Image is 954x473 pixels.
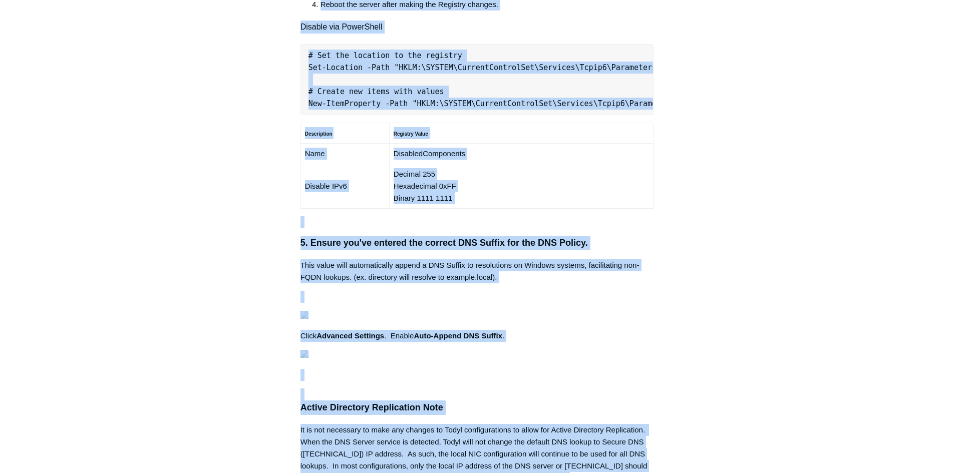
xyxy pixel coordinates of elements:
[300,21,654,34] h4: Disable via PowerShell
[300,44,654,115] pre: # Set the location to the registry Set-Location -Path "HKLM:\SYSTEM\CurrentControlSet\Services\Tc...
[300,164,389,209] td: Disable IPv6
[316,331,384,340] strong: Advanced Settings
[389,144,653,164] td: DisabledComponents
[300,144,389,164] td: Name
[414,331,502,340] strong: Auto-Append DNS Suffix
[300,350,308,358] img: 27414169404179
[389,164,653,209] td: Decimal 255 Hexadecimal 0xFF Binary 1111 1111
[300,400,654,415] h3: Active Directory Replication Note
[300,236,654,250] h3: 5. Ensure you've entered the correct DNS Suffix for the DNS Policy.
[300,330,654,342] p: Click . Enable .
[305,131,333,137] strong: Description
[300,311,308,319] img: 27414207119379
[394,131,428,137] strong: Registry Value
[300,259,654,283] p: This value will automatically append a DNS Suffix to resolutions on Windows systems, facilitating...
